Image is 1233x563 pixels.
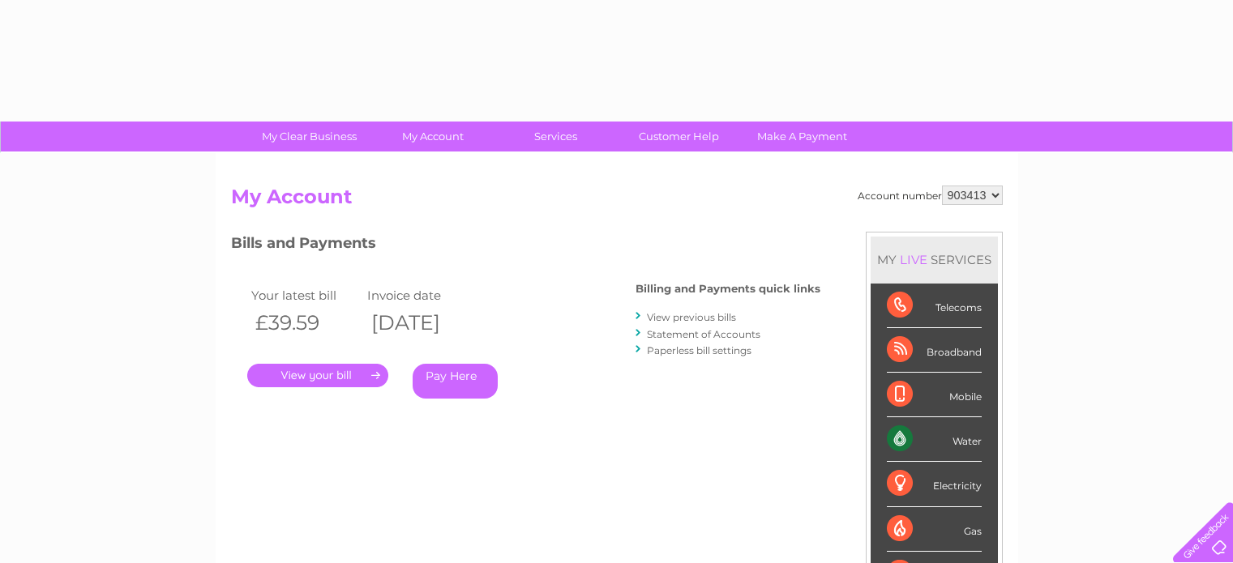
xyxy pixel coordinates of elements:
[887,417,982,462] div: Water
[363,306,480,339] th: [DATE]
[735,122,869,151] a: Make A Payment
[887,507,982,552] div: Gas
[247,306,364,339] th: £39.59
[871,237,998,283] div: MY SERVICES
[887,328,982,373] div: Broadband
[413,364,498,399] a: Pay Here
[887,462,982,506] div: Electricity
[489,122,623,151] a: Services
[231,232,820,260] h3: Bills and Payments
[647,344,751,356] a: Paperless bill settings
[647,311,736,323] a: View previous bills
[897,252,931,267] div: LIVE
[887,373,982,417] div: Mobile
[858,186,1003,205] div: Account number
[366,122,499,151] a: My Account
[242,122,376,151] a: My Clear Business
[231,186,1003,216] h2: My Account
[247,364,388,387] a: .
[887,284,982,328] div: Telecoms
[647,328,760,340] a: Statement of Accounts
[636,283,820,295] h4: Billing and Payments quick links
[612,122,746,151] a: Customer Help
[247,284,364,306] td: Your latest bill
[363,284,480,306] td: Invoice date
